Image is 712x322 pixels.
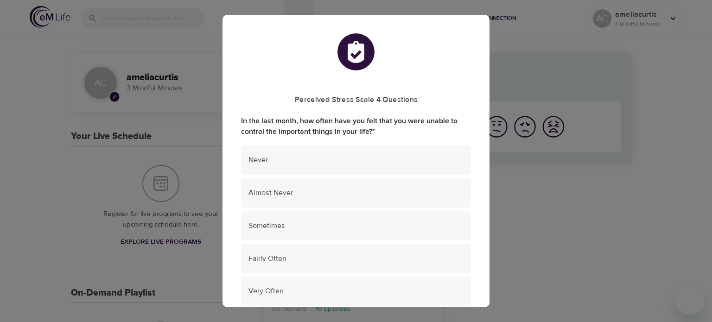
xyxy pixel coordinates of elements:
[241,95,471,105] h5: Perceived Stress Scale 4 Questions
[248,286,464,297] span: Very Often
[248,188,464,198] span: Almost Never
[248,253,464,264] span: Fairly Often
[241,116,471,137] label: In the last month, how often have you felt that you were unable to control the important things i...
[248,221,464,231] span: Sometimes
[248,155,464,165] span: Never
